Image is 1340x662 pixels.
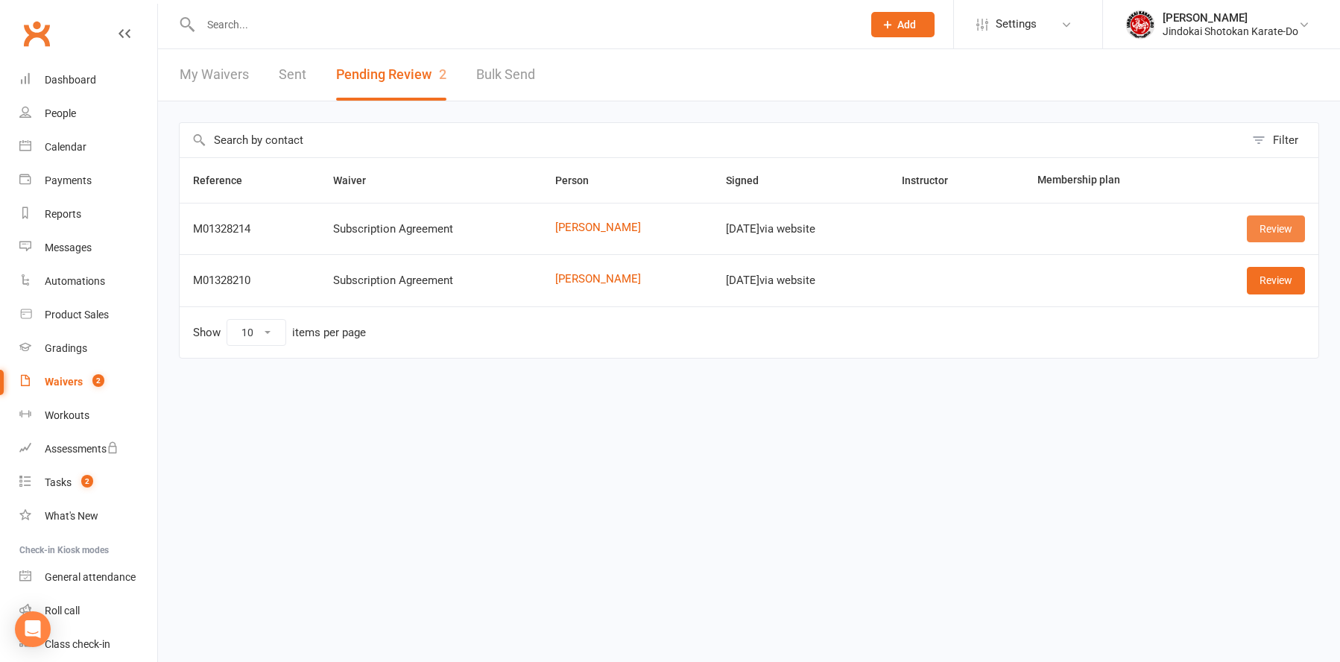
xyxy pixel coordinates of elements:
span: Reference [193,174,259,186]
a: Payments [19,164,157,198]
input: Search... [196,14,852,35]
a: Review [1247,215,1305,242]
a: Dashboard [19,63,157,97]
a: People [19,97,157,130]
span: 2 [81,475,93,488]
div: Subscription Agreement [333,223,528,236]
div: M01328214 [193,223,306,236]
button: Filter [1245,123,1318,157]
button: Waiver [333,171,382,189]
a: Roll call [19,594,157,628]
button: Reference [193,171,259,189]
span: Waiver [333,174,382,186]
div: General attendance [45,571,136,583]
div: items per page [292,327,366,339]
span: Add [897,19,916,31]
a: Waivers 2 [19,365,157,399]
div: Show [193,319,366,346]
div: Reports [45,208,81,220]
span: 2 [439,66,446,82]
div: Subscription Agreement [333,274,528,287]
span: Settings [996,7,1037,41]
div: What's New [45,510,98,522]
a: Gradings [19,332,157,365]
div: Messages [45,242,92,253]
a: Assessments [19,432,157,466]
div: Product Sales [45,309,109,321]
a: Class kiosk mode [19,628,157,661]
div: Calendar [45,141,86,153]
div: [DATE] via website [726,274,875,287]
img: thumb_image1661986740.png [1125,10,1155,40]
a: Calendar [19,130,157,164]
div: Filter [1273,131,1298,149]
span: 2 [92,374,104,387]
div: Jindokai Shotokan Karate-Do [1163,25,1298,38]
div: Payments [45,174,92,186]
button: Instructor [902,171,964,189]
a: Automations [19,265,157,298]
div: Class check-in [45,638,110,650]
a: Clubworx [18,15,55,52]
div: Automations [45,275,105,287]
div: Dashboard [45,74,96,86]
a: Workouts [19,399,157,432]
div: Roll call [45,605,80,617]
a: Messages [19,231,157,265]
th: Membership plan [1024,158,1190,203]
a: [PERSON_NAME] [555,273,699,286]
button: Add [871,12,935,37]
div: M01328210 [193,274,306,287]
a: My Waivers [180,49,249,101]
a: [PERSON_NAME] [555,221,699,234]
div: [PERSON_NAME] [1163,11,1298,25]
a: Sent [279,49,306,101]
a: Tasks 2 [19,466,157,499]
div: Workouts [45,409,89,421]
span: Signed [726,174,775,186]
div: People [45,107,76,119]
a: Product Sales [19,298,157,332]
span: Instructor [902,174,964,186]
a: Bulk Send [476,49,535,101]
input: Search by contact [180,123,1245,157]
button: Pending Review2 [336,49,446,101]
div: Assessments [45,443,118,455]
a: Review [1247,267,1305,294]
a: What's New [19,499,157,533]
a: General attendance kiosk mode [19,561,157,594]
button: Person [555,171,605,189]
div: Waivers [45,376,83,388]
a: Reports [19,198,157,231]
div: Open Intercom Messenger [15,611,51,647]
div: Tasks [45,476,72,488]
button: Signed [726,171,775,189]
div: Gradings [45,342,87,354]
div: [DATE] via website [726,223,875,236]
span: Person [555,174,605,186]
